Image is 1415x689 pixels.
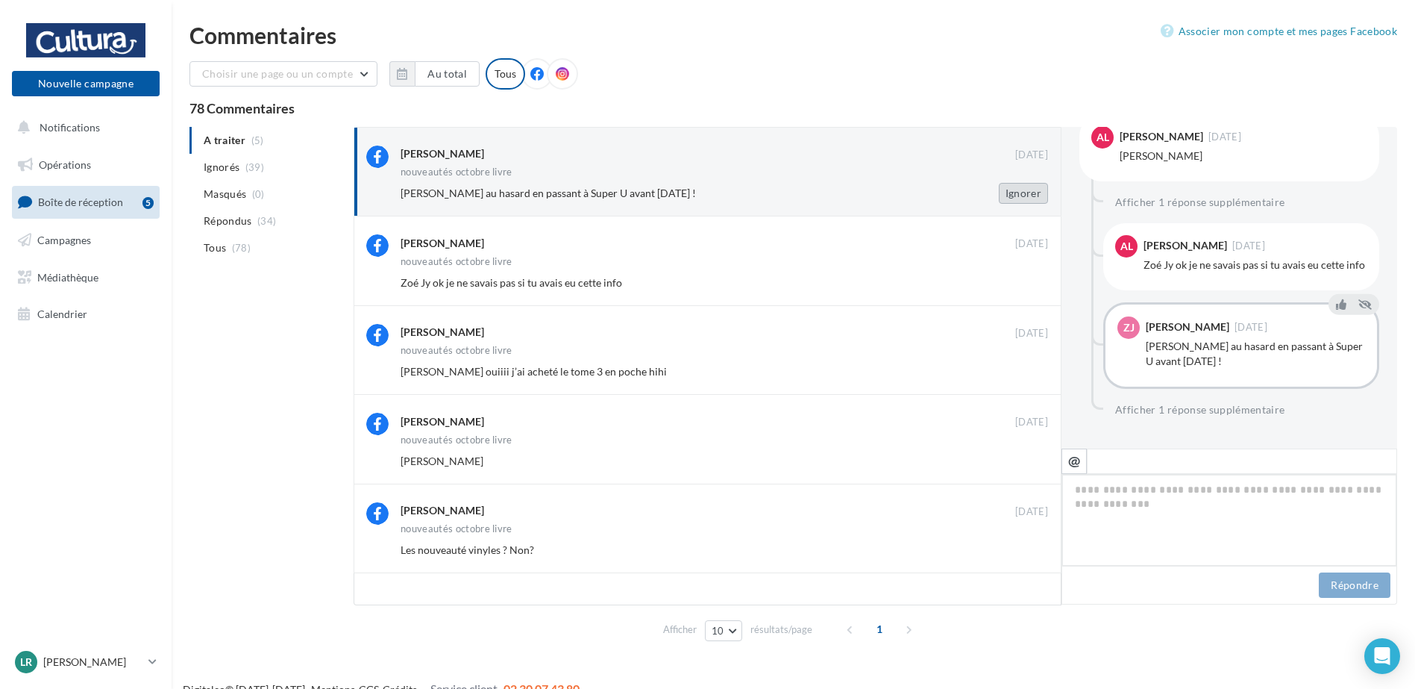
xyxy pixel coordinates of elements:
[204,240,226,255] span: Tous
[1234,322,1267,332] span: [DATE]
[1143,258,1367,272] div: Zoé Jy ok je ne savais pas si tu avais eu cette info
[401,365,667,378] span: [PERSON_NAME] ouiiii j’ai acheté le tome 3 en poche hihi
[204,187,246,202] span: Masqués
[252,188,265,200] span: (0)
[1146,322,1229,332] div: [PERSON_NAME]
[204,213,252,228] span: Répondus
[401,414,484,429] div: [PERSON_NAME]
[415,61,480,87] button: Au total
[401,503,484,518] div: [PERSON_NAME]
[401,257,512,266] div: nouveautés octobre livre
[1061,449,1087,474] button: @
[1364,638,1400,674] div: Open Intercom Messenger
[401,187,696,199] span: [PERSON_NAME] au hasard en passant à Super U avant [DATE] !
[1120,131,1203,142] div: [PERSON_NAME]
[401,543,534,556] span: Les nouveauté vinyles ? Non?
[1161,22,1397,40] a: Associer mon compte et mes pages Facebook
[486,58,525,90] div: Tous
[189,24,1397,46] div: Commentaires
[20,655,32,670] span: LR
[1208,132,1241,142] span: [DATE]
[189,61,377,87] button: Choisir une page ou un compte
[867,617,891,641] span: 1
[401,325,484,340] div: [PERSON_NAME]
[37,270,98,283] span: Médiathèque
[1120,239,1133,254] span: AL
[712,625,724,637] span: 10
[389,61,480,87] button: Au total
[401,524,512,534] div: nouveautés octobre livre
[1232,241,1265,251] span: [DATE]
[1319,573,1390,598] button: Répondre
[9,299,163,330] a: Calendrier
[1015,237,1048,251] span: [DATE]
[43,655,142,670] p: [PERSON_NAME]
[204,160,239,175] span: Ignorés
[37,308,87,320] span: Calendrier
[37,234,91,246] span: Campagnes
[9,225,163,256] a: Campagnes
[1109,401,1291,419] button: Afficher 1 réponse supplémentaire
[705,620,743,641] button: 10
[9,149,163,181] a: Opérations
[9,262,163,293] a: Médiathèque
[189,102,1397,115] div: 78 Commentaires
[38,196,123,208] span: Boîte de réception
[401,435,512,445] div: nouveautés octobre livre
[1143,240,1227,251] div: [PERSON_NAME]
[1109,193,1291,211] button: Afficher 1 réponse supplémentaire
[401,346,512,355] div: nouveautés octobre livre
[999,183,1048,204] button: Ignorer
[9,112,157,143] button: Notifications
[12,648,160,676] a: LR [PERSON_NAME]
[663,623,697,637] span: Afficher
[245,161,264,173] span: (39)
[1068,454,1081,467] i: @
[1015,505,1048,519] span: [DATE]
[142,197,154,209] div: 5
[202,67,353,80] span: Choisir une page ou un compte
[1146,339,1365,369] div: [PERSON_NAME] au hasard en passant à Super U avant [DATE] !
[12,71,160,96] button: Nouvelle campagne
[232,242,251,254] span: (78)
[401,146,484,161] div: [PERSON_NAME]
[1096,130,1109,145] span: AL
[1015,416,1048,429] span: [DATE]
[39,158,91,171] span: Opérations
[257,215,276,227] span: (34)
[750,623,812,637] span: résultats/page
[9,186,163,218] a: Boîte de réception5
[40,121,100,134] span: Notifications
[1015,327,1048,340] span: [DATE]
[1015,149,1048,162] span: [DATE]
[401,276,622,289] span: Zoé Jy ok je ne savais pas si tu avais eu cette info
[401,236,484,251] div: [PERSON_NAME]
[1123,320,1135,335] span: ZJ
[1120,149,1367,163] div: [PERSON_NAME]
[401,167,512,177] div: nouveautés octobre livre
[401,455,483,467] span: [PERSON_NAME]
